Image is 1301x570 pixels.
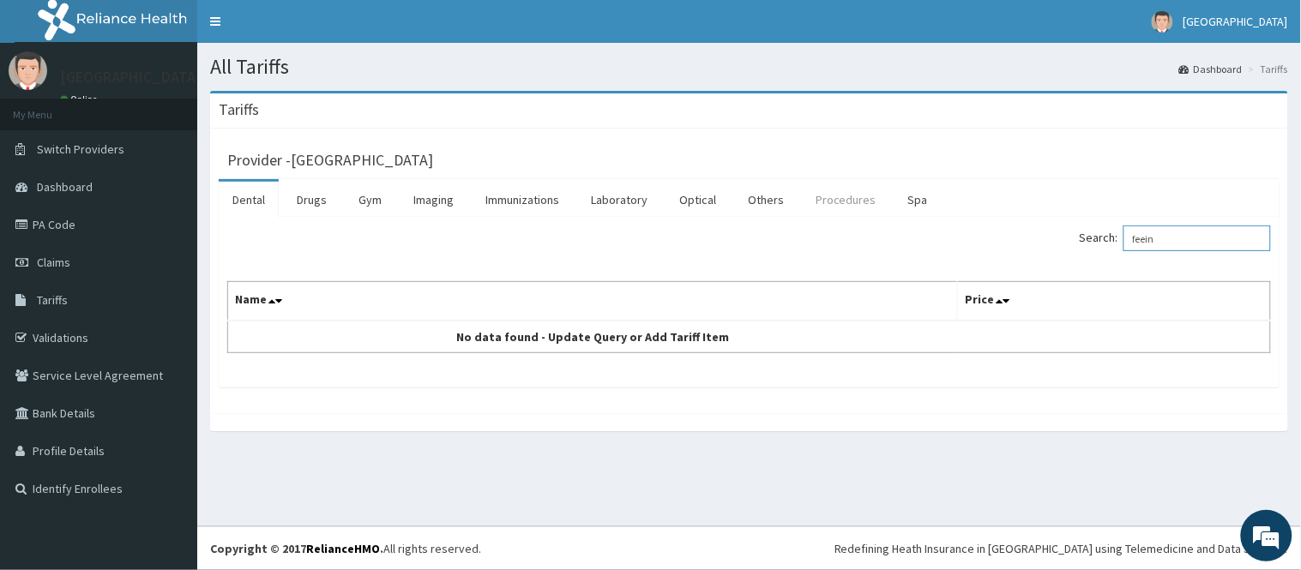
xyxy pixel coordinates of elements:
td: No data found - Update Query or Add Tariff Item [228,321,958,353]
div: Chat with us now [89,96,288,118]
a: Others [734,182,798,218]
a: Optical [666,182,730,218]
span: We're online! [99,174,237,347]
h3: Provider - [GEOGRAPHIC_DATA] [227,153,433,168]
th: Name [228,282,958,321]
a: Drugs [283,182,340,218]
a: Gym [345,182,395,218]
a: Procedures [802,182,890,218]
a: Imaging [400,182,467,218]
img: User Image [9,51,47,90]
strong: Copyright © 2017 . [210,541,383,556]
span: Claims [37,255,70,270]
h3: Tariffs [219,102,259,117]
span: Tariffs [37,292,68,308]
label: Search: [1080,225,1271,251]
footer: All rights reserved. [197,526,1301,570]
img: User Image [1152,11,1173,33]
a: RelianceHMO [306,541,380,556]
img: d_794563401_company_1708531726252_794563401 [32,86,69,129]
textarea: Type your message and hit 'Enter' [9,384,327,444]
a: Online [60,93,101,105]
a: Dental [219,182,279,218]
a: Dashboard [1179,62,1243,76]
p: [GEOGRAPHIC_DATA] [60,69,202,85]
div: Minimize live chat window [281,9,322,50]
a: Spa [894,182,942,218]
span: Switch Providers [37,141,124,157]
th: Price [958,282,1271,321]
a: Laboratory [577,182,661,218]
a: Immunizations [472,182,573,218]
input: Search: [1123,225,1271,251]
span: Dashboard [37,179,93,195]
li: Tariffs [1244,62,1288,76]
div: Redefining Heath Insurance in [GEOGRAPHIC_DATA] using Telemedicine and Data Science! [834,540,1288,557]
span: [GEOGRAPHIC_DATA] [1184,14,1288,29]
h1: All Tariffs [210,56,1288,78]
